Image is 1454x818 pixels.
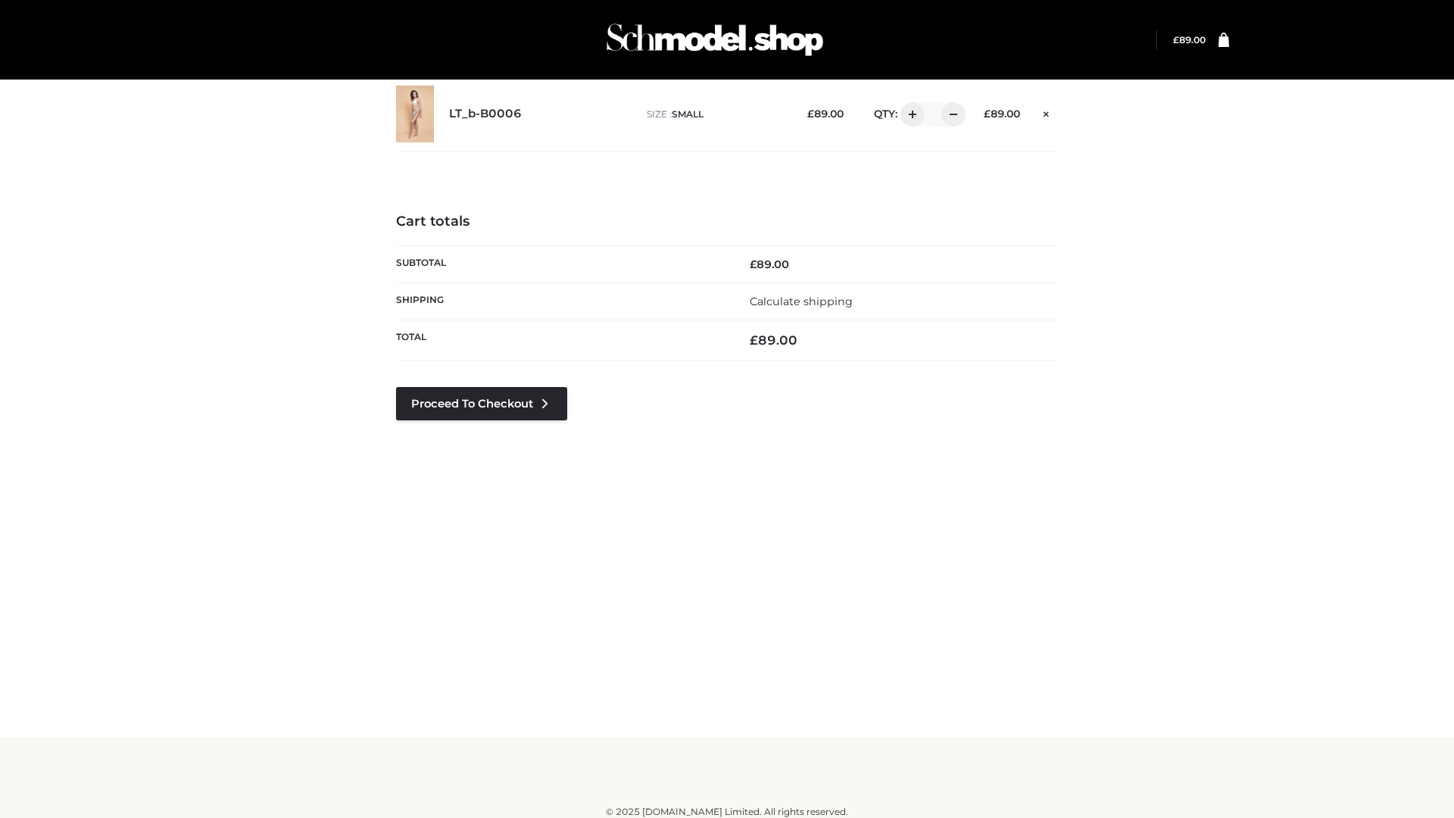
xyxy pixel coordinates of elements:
span: £ [750,258,757,271]
span: £ [807,108,814,120]
bdi: 89.00 [1173,34,1206,45]
span: £ [1173,34,1179,45]
h4: Cart totals [396,214,1058,230]
span: £ [984,108,991,120]
a: LT_b-B0006 [449,107,522,121]
p: size : [647,108,784,121]
bdi: 89.00 [750,333,797,348]
bdi: 89.00 [807,108,844,120]
th: Total [396,320,727,361]
bdi: 89.00 [984,108,1020,120]
a: Calculate shipping [750,295,853,308]
img: Schmodel Admin 964 [601,10,828,70]
bdi: 89.00 [750,258,789,271]
th: Shipping [396,283,727,320]
a: £89.00 [1173,34,1206,45]
div: QTY: [859,102,960,126]
span: SMALL [672,108,704,120]
th: Subtotal [396,245,727,283]
a: Remove this item [1035,102,1058,122]
span: £ [750,333,758,348]
a: Proceed to Checkout [396,387,567,420]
